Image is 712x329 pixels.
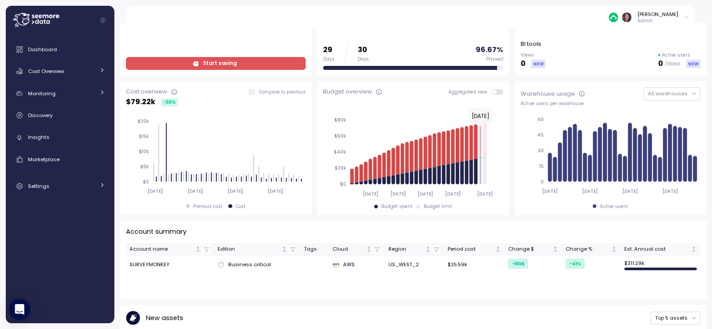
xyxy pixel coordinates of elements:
[334,117,346,123] tspan: $80k
[542,188,558,194] tspan: [DATE]
[193,203,222,210] div: Previous cost
[139,149,149,154] tspan: $10k
[146,313,183,323] p: New assets
[508,245,551,253] div: Change $
[195,246,201,252] div: Not sorted
[418,191,433,197] tspan: [DATE]
[9,177,111,195] a: Settings
[323,44,334,56] p: 29
[334,149,346,155] tspan: $40k
[385,256,444,274] td: US_WEST_2
[329,243,385,256] th: CloudNot sorted
[9,150,111,168] a: Marketplace
[445,191,461,197] tspan: [DATE]
[9,129,111,146] a: Insights
[521,40,541,49] p: BI tools
[538,148,544,154] tspan: 30
[28,183,49,190] span: Settings
[622,188,638,194] tspan: [DATE]
[600,203,628,210] div: Active users
[566,245,610,253] div: Change %
[531,60,546,68] div: NEW
[648,90,688,97] span: All warehouses
[444,243,505,256] th: Period costNot sorted
[304,245,325,253] div: Tags
[147,188,163,194] tspan: [DATE]
[363,191,378,197] tspan: [DATE]
[611,246,617,252] div: Not sorted
[126,87,167,96] div: Cost overview
[138,118,149,124] tspan: $20k
[28,46,57,53] span: Dashboard
[643,87,700,100] button: All warehouses
[126,256,214,274] td: SURVEYMONKEY
[539,163,544,169] tspan: 15
[28,156,60,163] span: Marketplace
[691,246,697,252] div: Not sorted
[214,243,300,256] th: EditionNot sorted
[508,259,528,269] div: -18k $
[161,98,178,106] div: -30 %
[622,12,631,22] img: ACg8ocLDuIZlR5f2kIgtapDwVC7yp445s3OgbrQTIAV7qYj8P05r5pI=s96-c
[621,243,700,256] th: Est. Annual costNot sorted
[28,90,56,97] span: Monitoring
[444,256,505,274] td: $25.59k
[9,62,111,80] a: Cost Overview
[637,11,678,18] div: [PERSON_NAME]
[521,101,700,107] div: Active users per warehouse
[9,106,111,124] a: Discovery
[562,243,621,256] th: Change %Not sorted
[126,96,155,108] p: $ 79.22k
[582,188,598,194] tspan: [DATE]
[228,188,243,194] tspan: [DATE]
[665,61,680,67] p: / 0 total
[97,17,109,24] button: Collapse navigation
[334,133,346,139] tspan: $60k
[658,58,663,70] p: 0
[28,112,53,119] span: Discovery
[218,245,280,253] div: Edition
[552,246,558,252] div: Not sorted
[663,188,678,194] tspan: [DATE]
[388,245,424,253] div: Region
[358,44,369,56] p: 30
[624,245,689,253] div: Est. Annual cost
[228,261,271,269] span: Business critical
[390,191,406,197] tspan: [DATE]
[425,246,431,252] div: Not sorted
[28,68,64,75] span: Cost Overview
[381,203,413,210] div: Budget spent
[385,243,444,256] th: RegionNot sorted
[538,117,544,122] tspan: 60
[521,89,575,98] div: Warehouse usage
[477,191,493,197] tspan: [DATE]
[505,243,562,256] th: Change $Not sorted
[537,132,544,138] tspan: 45
[637,18,678,24] p: Admin
[9,85,111,102] a: Monitoring
[541,179,544,185] tspan: 0
[139,134,149,139] tspan: $15k
[323,87,372,96] div: Budget overview
[340,181,346,187] tspan: $0
[323,56,334,62] div: Days
[28,134,49,141] span: Insights
[129,245,194,253] div: Account name
[424,203,452,210] div: Budget limit
[126,227,186,237] p: Account summary
[472,112,489,120] text: [DATE]
[521,58,526,70] p: 0
[281,246,287,252] div: Not sorted
[621,256,700,274] td: $ 311.29k
[126,57,306,70] a: Start saving
[9,41,111,58] a: Dashboard
[126,243,214,256] th: Account nameNot sorted
[236,203,246,210] div: Cost
[358,56,369,62] div: Days
[203,57,237,69] span: Start saving
[187,188,203,194] tspan: [DATE]
[521,52,546,58] p: Views
[259,89,306,95] p: Compare to previous
[566,259,585,269] div: -41 %
[332,245,364,253] div: Cloud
